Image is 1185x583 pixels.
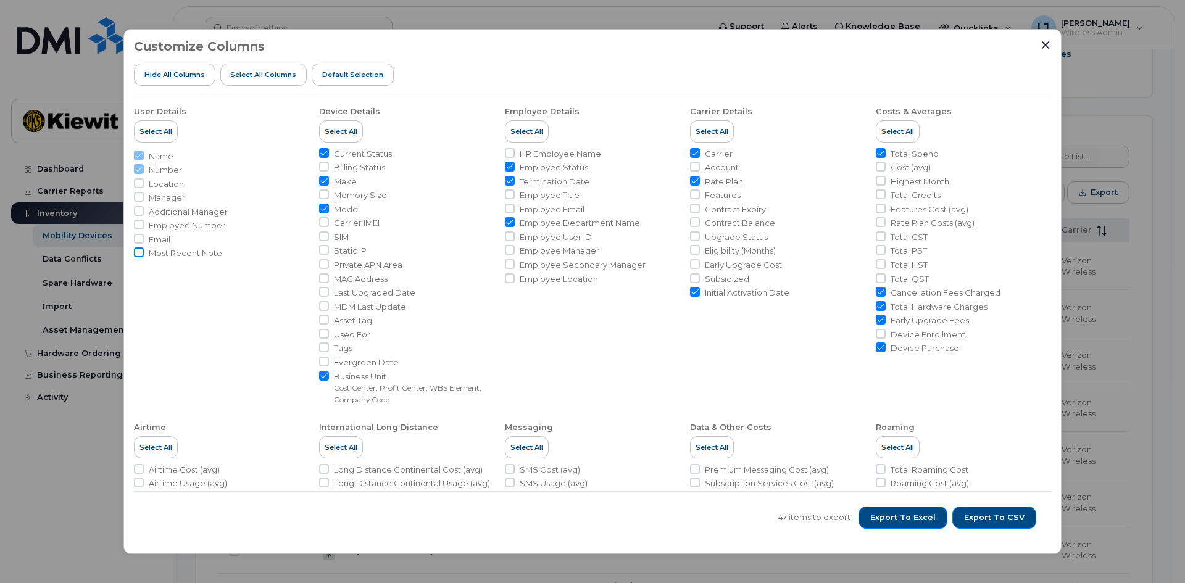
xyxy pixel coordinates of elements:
[891,176,949,188] span: Highest Month
[334,204,360,215] span: Model
[322,70,383,80] span: Default Selection
[891,148,939,160] span: Total Spend
[149,178,184,190] span: Location
[134,64,215,86] button: Hide All Columns
[520,162,588,173] span: Employee Status
[891,464,968,476] span: Total Roaming Cost
[334,329,370,341] span: Used For
[696,442,728,452] span: Select All
[870,512,936,523] span: Export to Excel
[881,442,914,452] span: Select All
[134,422,166,433] div: Airtime
[149,234,170,246] span: Email
[334,464,483,476] span: Long Distance Continental Cost (avg)
[705,245,776,257] span: Eligibility (Months)
[334,217,380,229] span: Carrier IMEI
[891,301,987,313] span: Total Hardware Charges
[139,126,172,136] span: Select All
[705,148,733,160] span: Carrier
[891,231,928,243] span: Total GST
[334,371,494,382] span: Business Unit
[1131,529,1176,574] iframe: Messenger Launcher
[334,315,372,326] span: Asset Tag
[505,120,549,143] button: Select All
[705,259,782,271] span: Early Upgrade Cost
[705,464,829,476] span: Premium Messaging Cost (avg)
[690,436,734,458] button: Select All
[334,287,415,299] span: Last Upgraded Date
[325,442,357,452] span: Select All
[891,162,931,173] span: Cost (avg)
[696,126,728,136] span: Select All
[891,204,968,215] span: Features Cost (avg)
[690,106,752,117] div: Carrier Details
[705,176,743,188] span: Rate Plan
[319,106,380,117] div: Device Details
[149,164,182,176] span: Number
[859,507,947,529] button: Export to Excel
[690,422,771,433] div: Data & Other Costs
[505,106,580,117] div: Employee Details
[891,217,975,229] span: Rate Plan Costs (avg)
[876,436,920,458] button: Select All
[891,245,927,257] span: Total PST
[149,247,222,259] span: Most Recent Note
[220,64,307,86] button: Select all Columns
[520,478,588,489] span: SMS Usage (avg)
[334,342,352,354] span: Tags
[690,120,734,143] button: Select All
[891,287,1000,299] span: Cancellation Fees Charged
[312,64,394,86] button: Default Selection
[334,383,481,404] small: Cost Center, Profit Center, WBS Element, Company Code
[964,512,1025,523] span: Export to CSV
[334,273,388,285] span: MAC Address
[230,70,296,80] span: Select all Columns
[520,189,580,201] span: Employee Title
[505,422,553,433] div: Messaging
[520,231,592,243] span: Employee User ID
[876,106,952,117] div: Costs & Averages
[149,464,220,476] span: Airtime Cost (avg)
[134,106,186,117] div: User Details
[520,148,601,160] span: HR Employee Name
[149,206,228,218] span: Additional Manager
[520,464,580,476] span: SMS Cost (avg)
[334,259,402,271] span: Private APN Area
[891,189,941,201] span: Total Credits
[149,220,225,231] span: Employee Number
[705,478,834,489] span: Subscription Services Cost (avg)
[334,357,399,368] span: Evergreen Date
[334,478,490,489] span: Long Distance Continental Usage (avg)
[952,507,1036,529] button: Export to CSV
[319,422,438,433] div: International Long Distance
[520,217,640,229] span: Employee Department Name
[520,259,646,271] span: Employee Secondary Manager
[319,436,363,458] button: Select All
[334,231,349,243] span: SIM
[149,151,173,162] span: Name
[334,148,392,160] span: Current Status
[876,120,920,143] button: Select All
[325,126,357,136] span: Select All
[520,245,599,257] span: Employee Manager
[876,422,915,433] div: Roaming
[705,231,768,243] span: Upgrade Status
[891,342,959,354] span: Device Purchase
[134,436,178,458] button: Select All
[505,436,549,458] button: Select All
[891,478,969,489] span: Roaming Cost (avg)
[705,287,789,299] span: Initial Activation Date
[134,39,265,53] h3: Customize Columns
[705,217,775,229] span: Contract Balance
[1040,39,1051,51] button: Close
[319,120,363,143] button: Select All
[705,162,739,173] span: Account
[520,176,589,188] span: Termination Date
[705,273,749,285] span: Subsidized
[334,189,387,201] span: Memory Size
[334,245,367,257] span: Static IP
[510,126,543,136] span: Select All
[334,162,385,173] span: Billing Status
[705,189,741,201] span: Features
[520,273,598,285] span: Employee Location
